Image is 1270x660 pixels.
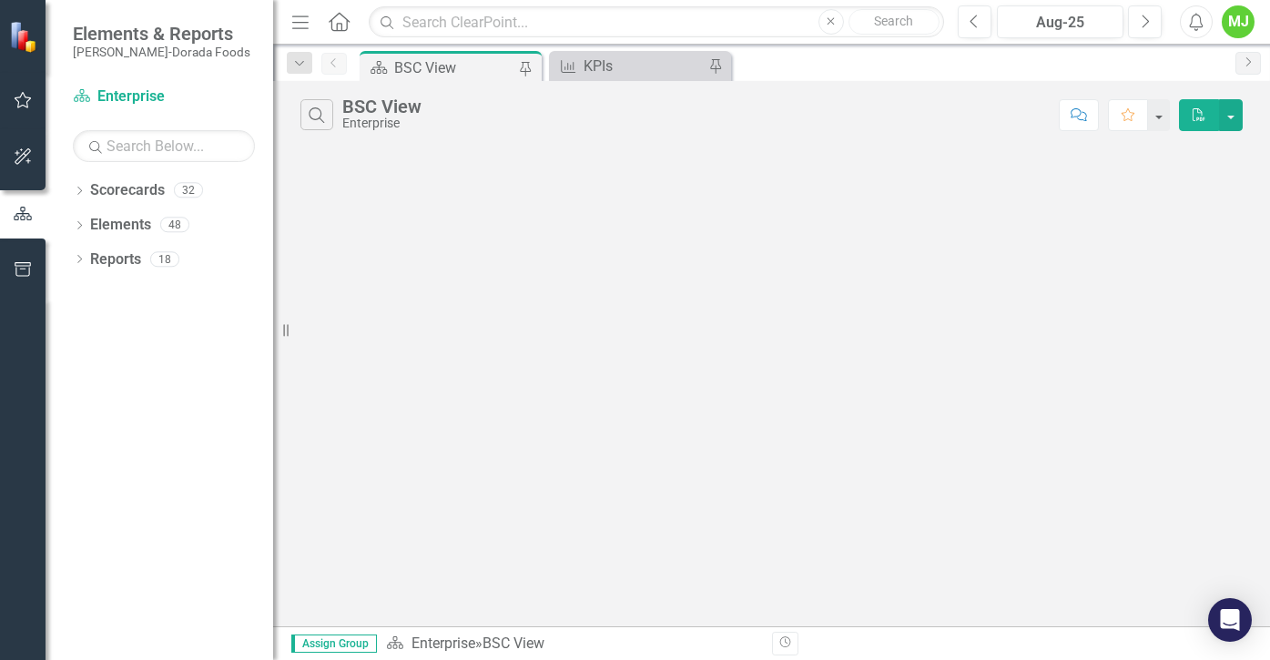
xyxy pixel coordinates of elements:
button: Search [848,9,940,35]
div: 32 [174,183,203,198]
button: Aug-25 [997,5,1124,38]
div: » [386,634,758,655]
div: 18 [150,251,179,267]
input: Search Below... [73,130,255,162]
small: [PERSON_NAME]-Dorada Foods [73,45,250,59]
div: BSC View [483,635,544,652]
span: Search [874,14,913,28]
div: Open Intercom Messenger [1208,598,1252,642]
div: BSC View [394,56,514,79]
div: Aug-25 [1003,12,1118,34]
a: Scorecards [90,180,165,201]
div: KPIs [584,55,704,77]
div: Enterprise [342,117,422,130]
a: Elements [90,215,151,236]
img: ClearPoint Strategy [9,20,41,52]
a: KPIs [554,55,704,77]
div: BSC View [342,96,422,117]
div: 48 [160,218,189,233]
a: Enterprise [73,86,255,107]
span: Assign Group [291,635,377,653]
a: Reports [90,249,141,270]
button: MJ [1222,5,1255,38]
span: Elements & Reports [73,23,250,45]
a: Enterprise [411,635,475,652]
input: Search ClearPoint... [369,6,943,38]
